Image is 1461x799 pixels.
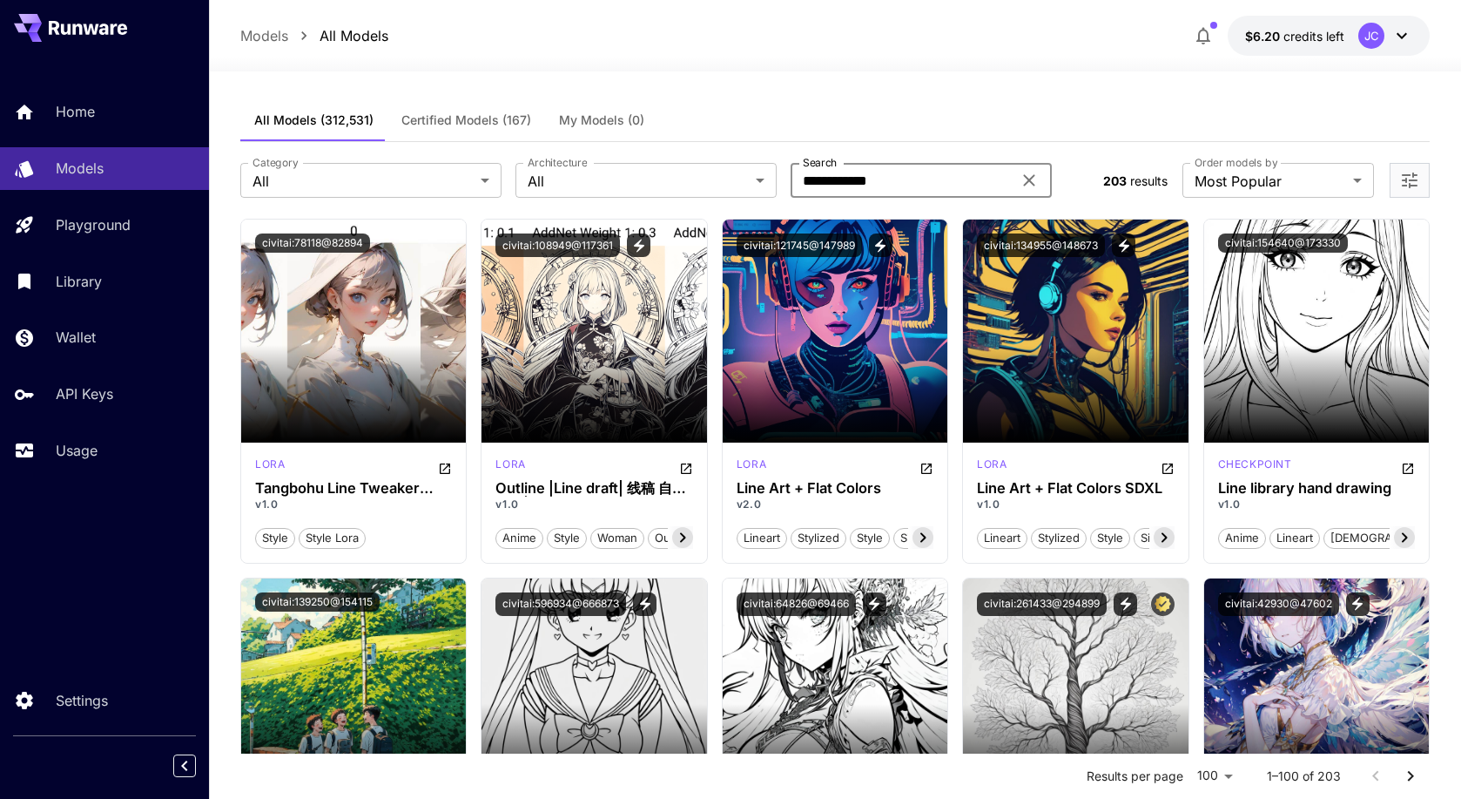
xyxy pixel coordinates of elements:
[1195,171,1346,192] span: Most Popular
[255,480,452,497] div: Tangbohu Line Tweaker LoRA (唐伯虎勾线调整LoRA)
[56,327,96,348] p: Wallet
[590,526,644,549] button: woman
[1218,457,1292,472] p: checkpoint
[591,530,643,547] span: woman
[254,112,374,128] span: All Models (312,531)
[1114,592,1137,616] button: View trigger words
[528,155,587,170] label: Architecture
[256,530,294,547] span: style
[869,234,892,257] button: View trigger words
[1399,170,1420,192] button: Open more filters
[1134,526,1252,549] button: simple background
[803,155,837,170] label: Search
[679,457,693,477] button: Open in CivitAI
[1270,530,1319,547] span: lineart
[548,530,586,547] span: style
[863,592,886,616] button: View trigger words
[240,25,288,46] a: Models
[648,526,700,549] button: outline
[495,497,692,512] p: v1.0
[1103,173,1127,188] span: 203
[495,457,525,477] div: SD 1.5
[1269,526,1320,549] button: lineart
[496,530,542,547] span: anime
[1218,497,1415,512] p: v1.0
[737,480,933,497] h3: Line Art + Flat Colors
[1401,457,1415,477] button: Open in CivitAI
[649,530,699,547] span: outline
[528,171,749,192] span: All
[255,234,370,253] button: civitai:78118@82894
[300,530,365,547] span: style lora
[977,526,1027,549] button: lineart
[737,530,786,547] span: lineart
[173,755,196,777] button: Collapse sidebar
[495,592,626,616] button: civitai:596934@666873
[1358,23,1384,49] div: JC
[1267,768,1341,785] p: 1–100 of 203
[791,530,845,547] span: stylized
[1134,530,1251,547] span: simple background
[559,112,644,128] span: My Models (0)
[186,750,209,782] div: Collapse sidebar
[255,457,285,472] p: lora
[1346,592,1370,616] button: View trigger words
[893,526,1012,549] button: simple background
[1218,234,1348,253] button: civitai:154640@173330
[240,25,388,46] nav: breadcrumb
[737,592,856,616] button: civitai:64826@69466
[320,25,388,46] p: All Models
[737,457,766,472] p: lora
[737,234,862,257] button: civitai:121745@147989
[977,457,1007,472] p: lora
[627,234,650,257] button: View trigger words
[850,526,890,549] button: style
[56,440,98,461] p: Usage
[56,271,102,292] p: Library
[633,592,656,616] button: View trigger words
[255,480,452,497] h3: Tangbohu Line Tweaker [PERSON_NAME] (唐伯虎勾线调整[GEOGRAPHIC_DATA])
[252,171,474,192] span: All
[252,155,299,170] label: Category
[495,526,543,549] button: anime
[1087,768,1183,785] p: Results per page
[495,480,692,497] h3: Outline |Line draft| 线稿 自动褪色|Automatic coloring
[977,234,1105,257] button: civitai:134955@148673
[255,457,285,477] div: SD 1.5
[977,497,1174,512] p: v1.0
[791,526,846,549] button: stylized
[1245,29,1283,44] span: $6.20
[978,530,1027,547] span: lineart
[977,480,1174,497] h3: Line Art + Flat Colors SDXL
[1218,592,1339,616] button: civitai:42930@47602
[56,214,131,235] p: Playground
[401,112,531,128] span: Certified Models (167)
[495,457,525,472] p: lora
[255,497,452,512] p: v1.0
[737,457,766,477] div: SD 1.5
[1151,592,1175,616] button: Certified Model – Vetted for best performance and includes a commercial license.
[1245,27,1344,45] div: $6.19736
[1218,457,1292,477] div: SD 1.5
[1219,530,1265,547] span: anime
[56,383,113,404] p: API Keys
[1091,530,1129,547] span: style
[56,158,104,179] p: Models
[1112,234,1135,257] button: View trigger words
[977,592,1107,616] button: civitai:261433@294899
[1393,759,1428,794] button: Go to next page
[1031,526,1087,549] button: stylized
[495,234,620,257] button: civitai:108949@117361
[1190,763,1239,789] div: 100
[977,457,1007,477] div: SDXL 1.0
[1032,530,1086,547] span: stylized
[1228,16,1430,56] button: $6.19736JC
[438,457,452,477] button: Open in CivitAI
[1195,155,1277,170] label: Order models by
[299,526,366,549] button: style lora
[1283,29,1344,44] span: credits left
[1218,480,1415,497] h3: Line library hand drawing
